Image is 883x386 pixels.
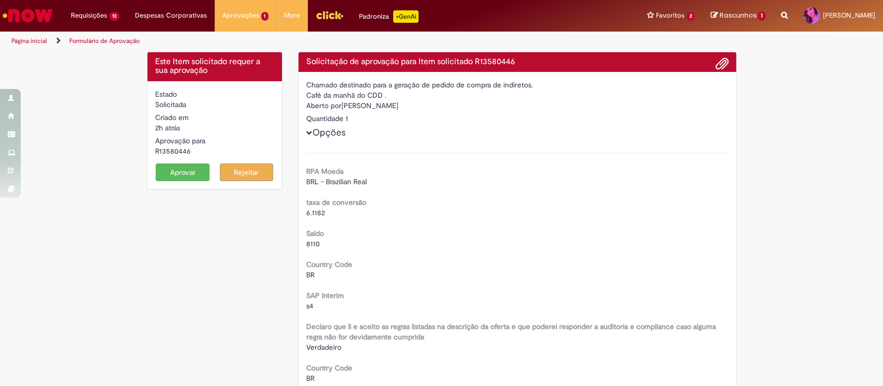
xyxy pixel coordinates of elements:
div: Solicitada [155,99,275,110]
a: Formulário de Aprovação [69,37,140,45]
span: Rascunhos [719,10,756,20]
label: Aberto por [306,100,341,111]
ul: Trilhas de página [8,32,581,51]
span: 2h atrás [155,123,180,132]
div: Quantidade 1 [306,113,728,124]
b: Country Code [306,260,352,269]
b: taxa de conversão [306,198,366,207]
label: Estado [155,89,177,99]
div: R13580446 [155,146,275,156]
img: click_logo_yellow_360x200.png [316,7,343,23]
span: 13 [109,12,119,21]
button: Rejeitar [220,164,274,181]
span: 6.1182 [306,208,325,217]
span: Aprovações [222,10,259,21]
button: Aprovar [156,164,209,181]
b: RPA Moeda [306,167,343,176]
span: 1 [261,12,269,21]
p: +GenAi [393,10,418,23]
span: 2 [686,12,695,21]
b: Saldo [306,229,324,238]
span: More [284,10,300,21]
b: Country Code [306,363,352,373]
span: 8110 [306,239,320,248]
div: Café da manhã do CDD . [306,90,728,100]
time: 30/09/2025 10:25:39 [155,123,180,132]
b: Declaro que li e aceito as regras listadas na descrição da oferta e que poderei responder a audit... [306,322,716,342]
span: Requisições [71,10,107,21]
span: BRL - Brazilian Real [306,177,367,186]
span: BR [306,270,315,279]
span: 1 [758,11,766,21]
span: Favoritos [656,10,684,21]
label: Criado em [155,112,189,123]
span: [PERSON_NAME] [823,11,875,20]
label: Aprovação para [155,136,205,146]
div: 30/09/2025 10:25:39 [155,123,275,133]
h4: Este Item solicitado requer a sua aprovação [155,57,275,76]
span: Despesas Corporativas [135,10,207,21]
div: Chamado destinado para a geração de pedido de compra de indiretos. [306,80,728,90]
a: Rascunhos [710,11,766,21]
img: ServiceNow [1,5,54,26]
a: Página inicial [11,37,47,45]
b: SAP Interim [306,291,344,300]
span: BR [306,374,315,383]
h4: Solicitação de aprovação para Item solicitado R13580446 [306,57,728,67]
span: s4 [306,301,313,310]
div: Padroniza [359,10,418,23]
div: [PERSON_NAME] [306,100,728,113]
span: Verdadeiro [306,343,341,352]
